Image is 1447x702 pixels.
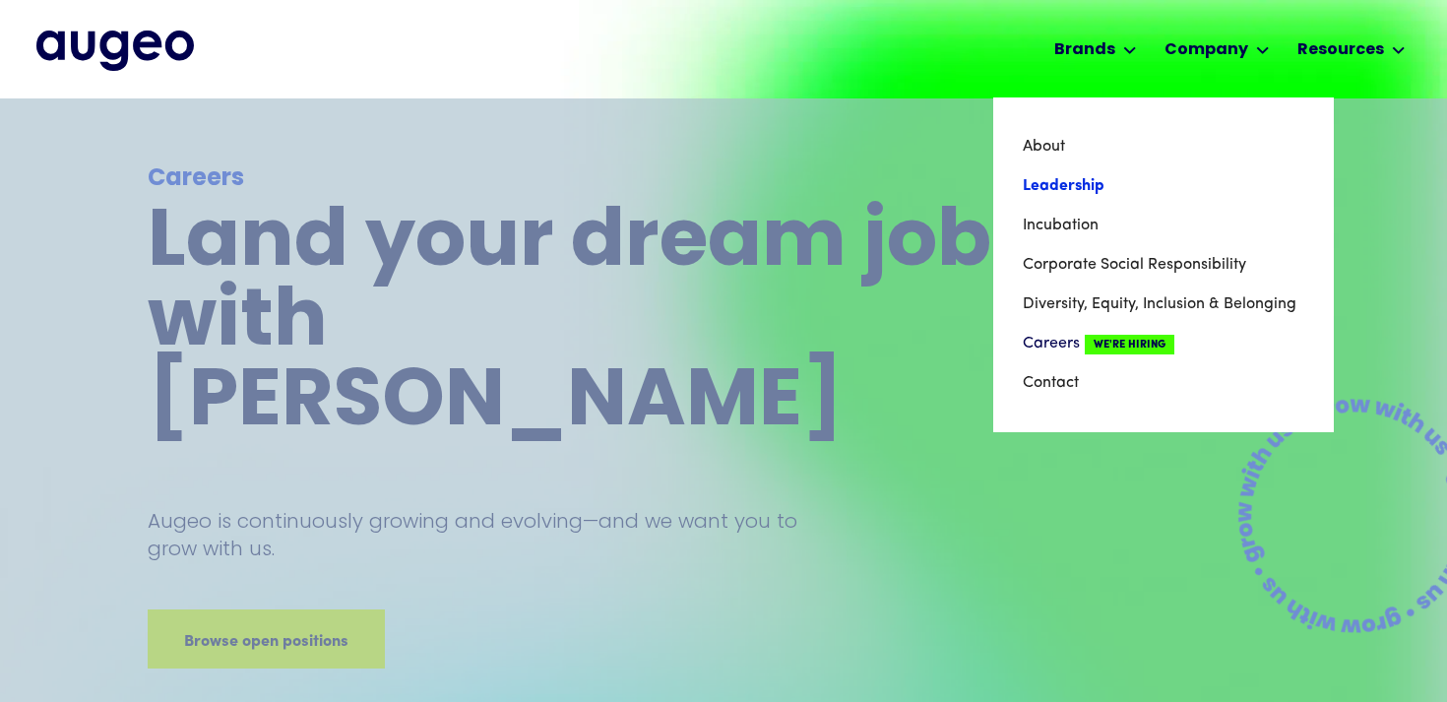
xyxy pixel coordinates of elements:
nav: Company [993,97,1334,432]
a: home [36,31,194,70]
div: Company [1164,38,1248,62]
a: Incubation [1023,206,1304,245]
a: About [1023,127,1304,166]
div: Brands [1054,38,1115,62]
a: Leadership [1023,166,1304,206]
img: Augeo's full logo in midnight blue. [36,31,194,70]
a: Corporate Social Responsibility [1023,245,1304,285]
a: Diversity, Equity, Inclusion & Belonging [1023,285,1304,324]
a: CareersWe're Hiring [1023,324,1304,363]
div: Resources [1297,38,1384,62]
a: Contact [1023,363,1304,403]
span: We're Hiring [1085,335,1174,354]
